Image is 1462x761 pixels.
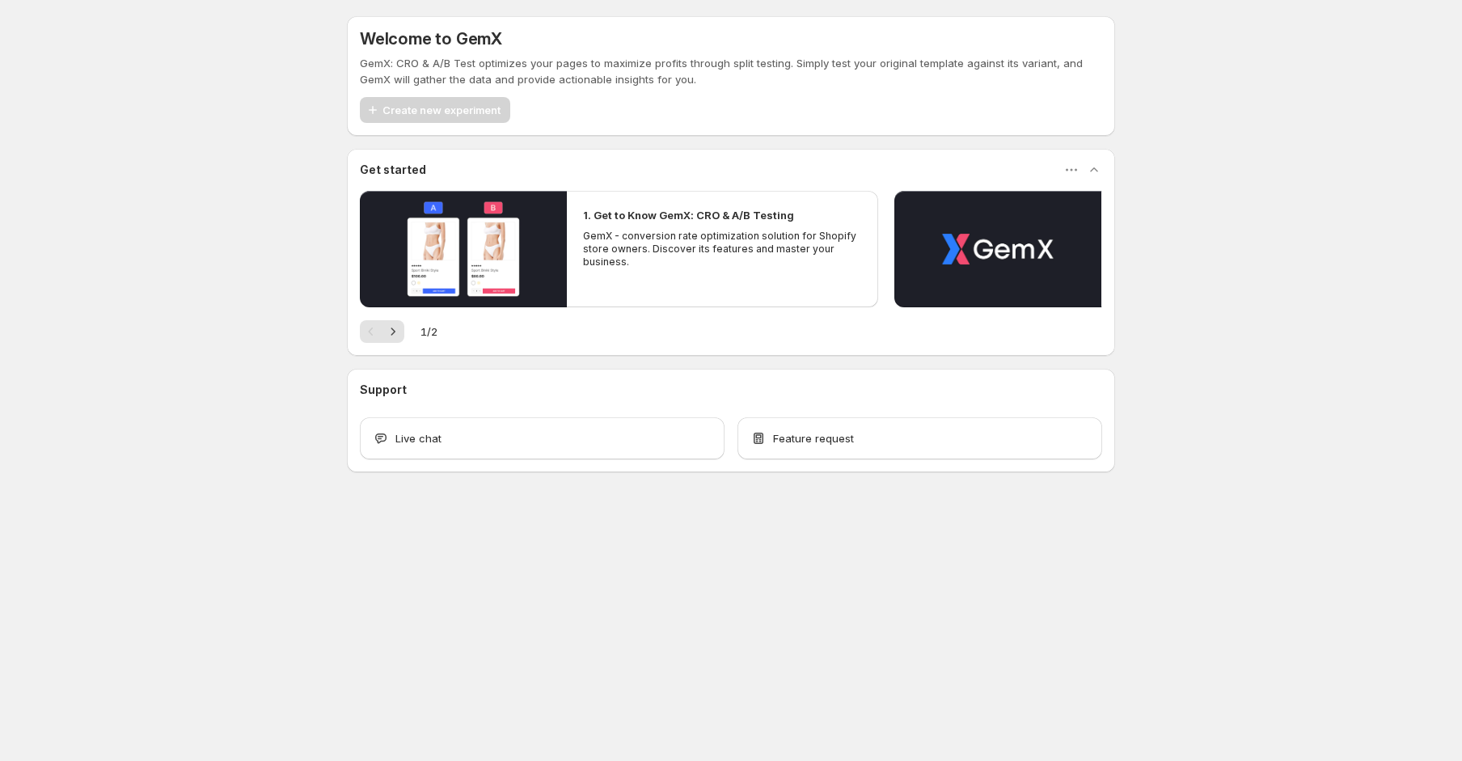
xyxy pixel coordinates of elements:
[773,430,854,446] span: Feature request
[395,430,442,446] span: Live chat
[360,29,502,49] h5: Welcome to GemX
[360,55,1102,87] p: GemX: CRO & A/B Test optimizes your pages to maximize profits through split testing. Simply test ...
[583,230,861,268] p: GemX - conversion rate optimization solution for Shopify store owners. Discover its features and ...
[360,382,407,398] h3: Support
[360,162,426,178] h3: Get started
[583,207,794,223] h2: 1. Get to Know GemX: CRO & A/B Testing
[420,323,437,340] span: 1 / 2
